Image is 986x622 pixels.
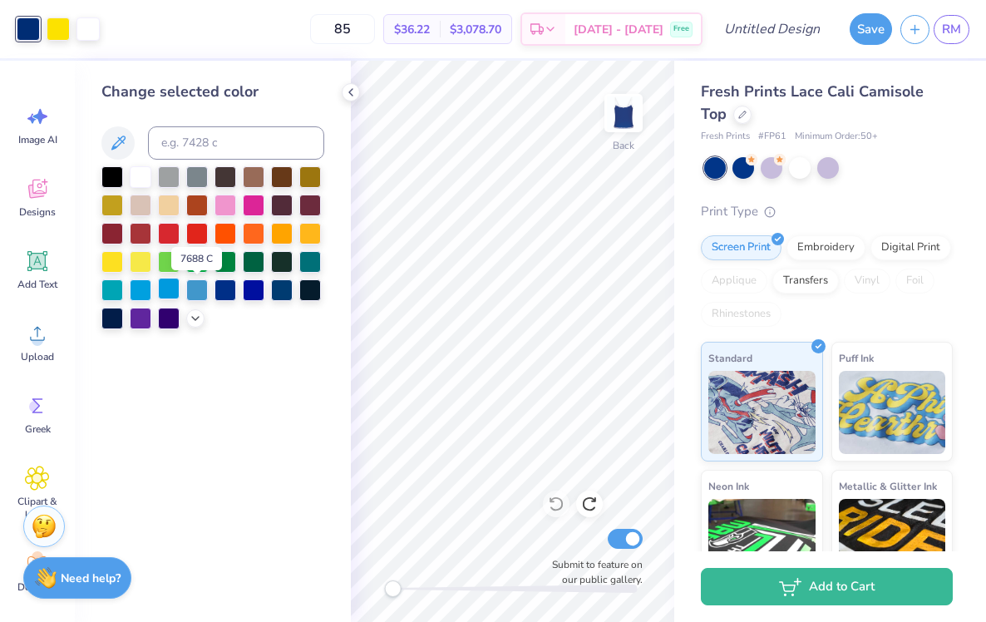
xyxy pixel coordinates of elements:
[839,349,874,367] span: Puff Ink
[758,130,786,144] span: # FP61
[607,96,640,130] img: Back
[701,81,924,124] span: Fresh Prints Lace Cali Camisole Top
[772,269,839,294] div: Transfers
[839,499,946,582] img: Metallic & Glitter Ink
[934,15,969,44] a: RM
[19,205,56,219] span: Designs
[148,126,324,160] input: e.g. 7428 c
[450,21,501,38] span: $3,078.70
[701,130,750,144] span: Fresh Prints
[844,269,890,294] div: Vinyl
[701,568,953,605] button: Add to Cart
[25,422,51,436] span: Greek
[10,495,65,521] span: Clipart & logos
[708,371,816,454] img: Standard
[708,477,749,495] span: Neon Ink
[786,235,865,260] div: Embroidery
[17,580,57,594] span: Decorate
[701,202,953,221] div: Print Type
[701,302,781,327] div: Rhinestones
[101,81,324,103] div: Change selected color
[61,570,121,586] strong: Need help?
[795,130,878,144] span: Minimum Order: 50 +
[839,371,946,454] img: Puff Ink
[942,20,961,39] span: RM
[673,23,689,35] span: Free
[870,235,951,260] div: Digital Print
[384,580,401,597] div: Accessibility label
[850,13,892,45] button: Save
[21,350,54,363] span: Upload
[171,247,222,270] div: 7688 C
[839,477,937,495] span: Metallic & Glitter Ink
[574,21,663,38] span: [DATE] - [DATE]
[895,269,934,294] div: Foil
[310,14,375,44] input: – –
[711,12,833,46] input: Untitled Design
[708,349,752,367] span: Standard
[543,557,643,587] label: Submit to feature on our public gallery.
[18,133,57,146] span: Image AI
[17,278,57,291] span: Add Text
[613,138,634,153] div: Back
[701,235,781,260] div: Screen Print
[708,499,816,582] img: Neon Ink
[701,269,767,294] div: Applique
[394,21,430,38] span: $36.22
